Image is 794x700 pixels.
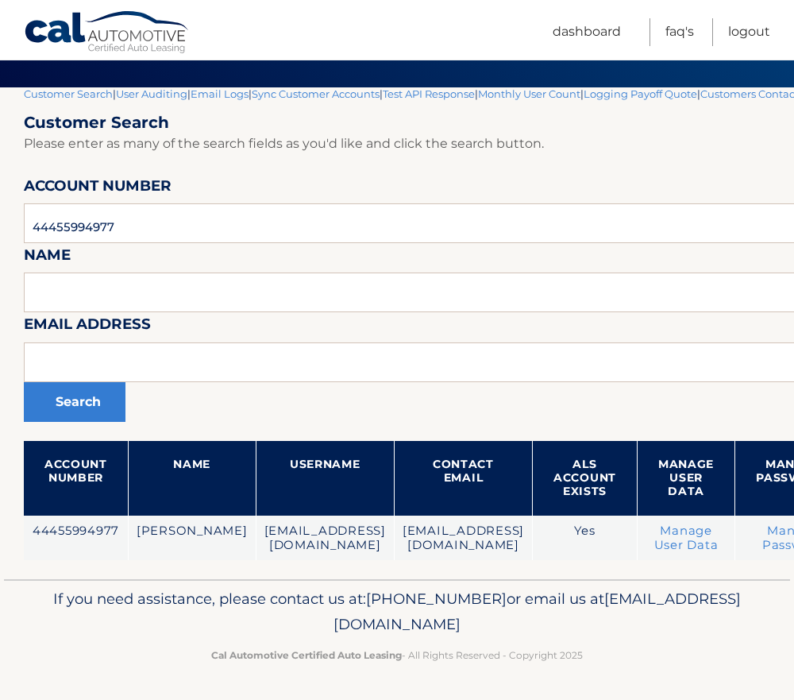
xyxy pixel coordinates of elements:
[128,516,256,561] td: [PERSON_NAME]
[394,516,532,561] td: [EMAIL_ADDRESS][DOMAIN_NAME]
[366,590,507,608] span: [PHONE_NUMBER]
[24,174,172,203] label: Account Number
[637,441,734,516] th: Manage User Data
[24,441,128,516] th: Account Number
[478,87,580,100] a: Monthly User Count
[252,87,380,100] a: Sync Customer Accounts
[533,516,638,561] td: Yes
[24,243,71,273] label: Name
[256,516,394,561] td: [EMAIL_ADDRESS][DOMAIN_NAME]
[333,590,741,633] span: [EMAIL_ADDRESS][DOMAIN_NAME]
[654,524,719,552] a: Manage User Data
[24,382,125,422] button: Search
[28,647,766,663] p: - All Rights Reserved - Copyright 2025
[28,586,766,637] p: If you need assistance, please contact us at: or email us at
[383,87,475,100] a: Test API Response
[211,649,402,661] strong: Cal Automotive Certified Auto Leasing
[24,87,113,100] a: Customer Search
[24,312,151,342] label: Email Address
[394,441,532,516] th: Contact Email
[128,441,256,516] th: Name
[665,18,694,46] a: FAQ's
[256,441,394,516] th: Username
[191,87,249,100] a: Email Logs
[533,441,638,516] th: ALS Account Exists
[24,516,128,561] td: 44455994977
[24,10,191,56] a: Cal Automotive
[728,18,770,46] a: Logout
[584,87,697,100] a: Logging Payoff Quote
[116,87,187,100] a: User Auditing
[553,18,621,46] a: Dashboard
